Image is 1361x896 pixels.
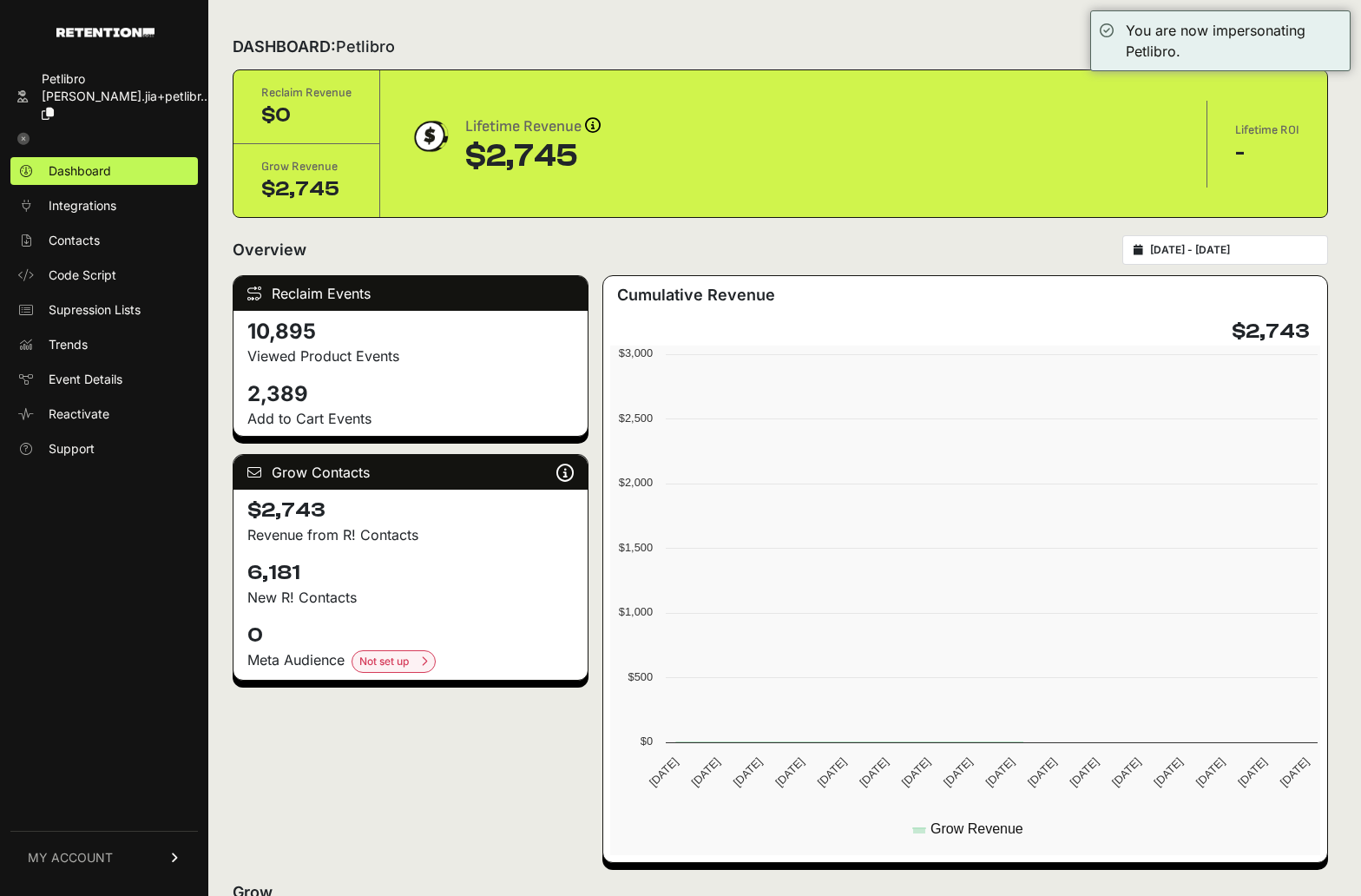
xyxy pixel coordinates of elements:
div: $2,745 [261,175,352,203]
img: dollar-coin-05c43ed7efb7bc0c12610022525b4bbbb207c7efeef5aecc26f025e68dcafac9.png [408,115,451,158]
a: Support [10,435,198,463]
a: Integrations [10,192,198,220]
h4: $2,743 [1232,318,1310,346]
p: Add to Cart Events [247,408,574,429]
a: Petlibro [PERSON_NAME].jia+petlibr... [10,65,198,128]
a: Code Script [10,261,198,289]
text: $2,500 [619,412,653,425]
div: Meta Audience [247,649,574,673]
text: [DATE] [899,755,933,789]
div: Lifetime Revenue [465,115,601,139]
text: $2,000 [619,476,653,489]
h4: 0 [247,622,574,649]
a: MY ACCOUNT [10,831,198,884]
span: Code Script [49,267,116,284]
text: $3,000 [619,346,653,359]
span: Dashboard [49,162,111,180]
div: Reclaim Revenue [261,84,352,102]
h4: 10,895 [247,318,574,346]
text: $1,000 [619,605,653,618]
div: $0 [261,102,352,129]
p: Viewed Product Events [247,346,574,366]
h4: $2,743 [247,497,574,524]
h4: 2,389 [247,380,574,408]
span: Petlibro [336,37,395,56]
img: Retention.com [56,28,155,37]
a: Reactivate [10,400,198,428]
h2: DASHBOARD: [233,35,395,59]
span: Reactivate [49,405,109,423]
a: Trends [10,331,198,359]
text: [DATE] [941,755,975,789]
text: [DATE] [1109,755,1143,789]
span: Trends [49,336,88,353]
span: Support [49,440,95,458]
p: New R! Contacts [247,587,574,608]
text: [DATE] [1235,755,1269,789]
text: [DATE] [857,755,891,789]
div: Petlibro [42,70,211,88]
span: MY ACCOUNT [28,849,113,866]
div: $2,745 [465,139,601,174]
a: Supression Lists [10,296,198,324]
text: [DATE] [1278,755,1312,789]
text: [DATE] [1067,755,1101,789]
text: $0 [641,735,653,748]
div: Lifetime ROI [1235,122,1299,139]
a: Contacts [10,227,198,254]
span: Integrations [49,197,116,214]
div: You are now impersonating Petlibro. [1126,20,1341,62]
text: $1,500 [619,541,653,554]
div: Grow Revenue [261,158,352,175]
text: [DATE] [773,755,806,789]
a: Event Details [10,366,198,393]
span: Event Details [49,371,122,388]
text: $500 [628,670,653,683]
span: Supression Lists [49,301,141,319]
text: [DATE] [1193,755,1227,789]
div: Reclaim Events [233,276,588,311]
div: - [1235,139,1299,167]
text: [DATE] [815,755,849,789]
a: Dashboard [10,157,198,185]
h4: 6,181 [247,559,574,587]
h2: Overview [233,238,306,262]
span: [PERSON_NAME].jia+petlibr... [42,89,211,103]
text: [DATE] [1151,755,1185,789]
text: [DATE] [688,755,722,789]
text: [DATE] [647,755,680,789]
span: Contacts [49,232,100,249]
p: Revenue from R! Contacts [247,524,574,545]
text: Grow Revenue [930,821,1023,836]
text: [DATE] [731,755,765,789]
text: [DATE] [983,755,1017,789]
h3: Cumulative Revenue [617,283,775,307]
div: Grow Contacts [233,455,588,490]
text: [DATE] [1025,755,1059,789]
